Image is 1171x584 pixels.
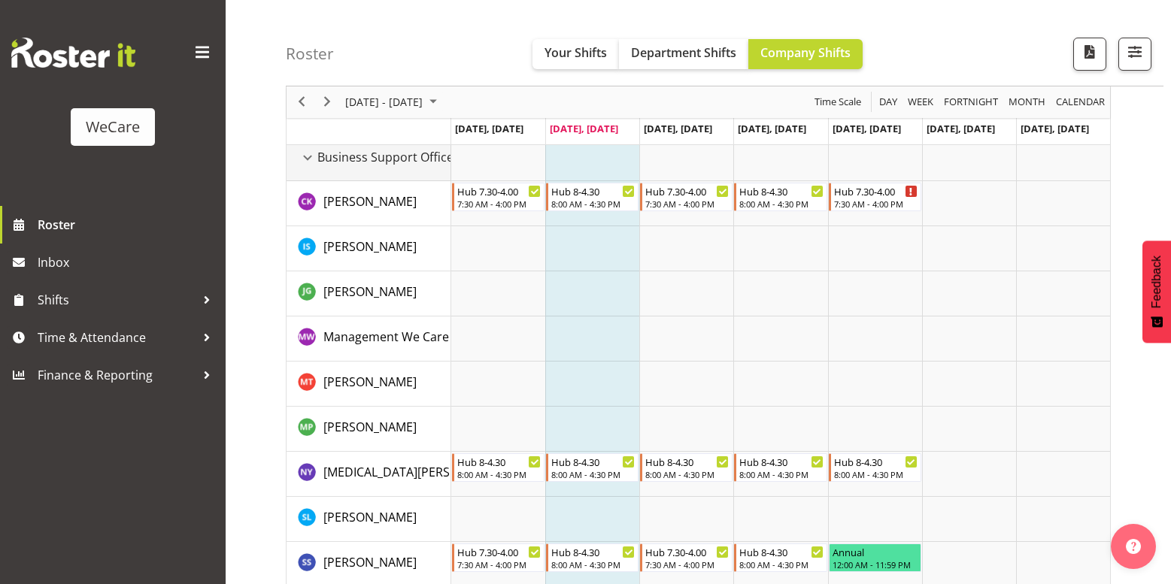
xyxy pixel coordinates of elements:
span: Day [878,93,899,112]
button: Next [317,93,338,112]
span: [DATE] - [DATE] [344,93,424,112]
img: Rosterit website logo [11,38,135,68]
div: Savita Savita"s event - Hub 8-4.30 Begin From Thursday, October 9, 2025 at 8:00:00 AM GMT+13:00 E... [734,543,827,572]
button: Month [1054,93,1108,112]
div: 8:00 AM - 4:30 PM [739,558,823,570]
div: Chloe Kim"s event - Hub 7.30-4.00 Begin From Monday, October 6, 2025 at 7:30:00 AM GMT+13:00 Ends... [452,183,545,211]
div: Hub 8-4.30 [457,454,541,469]
div: Hub 8-4.30 [551,454,635,469]
div: 8:00 AM - 4:30 PM [834,468,918,480]
div: next period [314,86,340,118]
div: 7:30 AM - 4:00 PM [645,558,729,570]
td: Chloe Kim resource [287,181,451,226]
div: Savita Savita"s event - Hub 8-4.30 Begin From Tuesday, October 7, 2025 at 8:00:00 AM GMT+13:00 En... [546,543,639,572]
div: Hub 8-4.30 [551,183,635,198]
span: [PERSON_NAME] [323,419,417,435]
span: [DATE], [DATE] [738,122,806,135]
div: Chloe Kim"s event - Hub 8-4.30 Begin From Thursday, October 9, 2025 at 8:00:00 AM GMT+13:00 Ends ... [734,183,827,211]
td: Sarah Lamont resource [287,497,451,542]
span: [PERSON_NAME] [323,509,417,525]
span: Roster [38,213,218,236]
span: Inbox [38,251,218,274]
div: Hub 7.30-4.00 [457,183,541,198]
div: Nikita Yates"s event - Hub 8-4.30 Begin From Wednesday, October 8, 2025 at 8:00:00 AM GMT+13:00 E... [640,453,733,482]
a: [PERSON_NAME] [323,192,417,210]
div: Hub 8-4.30 [834,454,918,469]
span: [PERSON_NAME] [323,283,417,300]
div: 12:00 AM - 11:59 PM [833,558,918,570]
div: Hub 7.30-4.00 [834,183,918,198]
div: 7:30 AM - 4:00 PM [834,198,918,210]
span: Shifts [38,289,196,311]
span: Time & Attendance [38,326,196,349]
button: Timeline Day [877,93,900,112]
div: Savita Savita"s event - Hub 7.30-4.00 Begin From Wednesday, October 8, 2025 at 7:30:00 AM GMT+13:... [640,543,733,572]
td: Janine Grundler resource [287,271,451,316]
td: Michelle Thomas resource [287,362,451,407]
div: 8:00 AM - 4:30 PM [739,468,823,480]
button: October 2025 [343,93,444,112]
div: Hub 7.30-4.00 [645,544,729,559]
span: [DATE], [DATE] [455,122,523,135]
div: Nikita Yates"s event - Hub 8-4.30 Begin From Thursday, October 9, 2025 at 8:00:00 AM GMT+13:00 En... [734,453,827,482]
div: 7:30 AM - 4:00 PM [645,198,729,210]
span: [DATE], [DATE] [550,122,618,135]
div: 7:30 AM - 4:00 PM [457,558,541,570]
a: [PERSON_NAME] [323,373,417,391]
span: Management We Care [323,328,449,345]
span: [DATE], [DATE] [833,122,901,135]
button: Filter Shifts [1118,38,1151,71]
span: Feedback [1150,256,1163,308]
a: [MEDICAL_DATA][PERSON_NAME] [323,463,511,481]
span: Fortnight [942,93,1000,112]
img: help-xxl-2.png [1126,539,1141,554]
td: Business Support Office resource [287,136,451,181]
button: Previous [292,93,312,112]
span: Company Shifts [760,44,851,61]
span: Month [1007,93,1047,112]
div: Chloe Kim"s event - Hub 8-4.30 Begin From Tuesday, October 7, 2025 at 8:00:00 AM GMT+13:00 Ends A... [546,183,639,211]
a: Management We Care [323,328,449,346]
button: Timeline Week [906,93,936,112]
a: [PERSON_NAME] [323,508,417,526]
span: calendar [1054,93,1106,112]
span: Department Shifts [631,44,736,61]
button: Company Shifts [748,39,863,69]
div: Hub 8-4.30 [551,544,635,559]
span: Business Support Office [317,148,454,166]
div: 8:00 AM - 4:30 PM [457,468,541,480]
span: Your Shifts [545,44,607,61]
div: Hub 8-4.30 [739,183,823,198]
button: Download a PDF of the roster according to the set date range. [1073,38,1106,71]
div: Savita Savita"s event - Hub 7.30-4.00 Begin From Monday, October 6, 2025 at 7:30:00 AM GMT+13:00 ... [452,543,545,572]
div: Hub 7.30-4.00 [457,544,541,559]
span: [DATE], [DATE] [1021,122,1089,135]
div: 7:30 AM - 4:00 PM [457,198,541,210]
span: Finance & Reporting [38,364,196,386]
button: Time Scale [812,93,864,112]
div: October 06 - 12, 2025 [340,86,446,118]
div: 8:00 AM - 4:30 PM [551,468,635,480]
div: Hub 8-4.30 [645,454,729,469]
a: [PERSON_NAME] [323,418,417,436]
td: Isabel Simcox resource [287,226,451,271]
div: Chloe Kim"s event - Hub 7.30-4.00 Begin From Wednesday, October 8, 2025 at 7:30:00 AM GMT+13:00 E... [640,183,733,211]
td: Nikita Yates resource [287,452,451,497]
a: [PERSON_NAME] [323,553,417,571]
div: 8:00 AM - 4:30 PM [645,468,729,480]
div: Hub 7.30-4.00 [645,183,729,198]
button: Fortnight [942,93,1001,112]
div: 8:00 AM - 4:30 PM [551,198,635,210]
span: [MEDICAL_DATA][PERSON_NAME] [323,464,511,480]
div: Hub 8-4.30 [739,544,823,559]
div: Hub 8-4.30 [739,454,823,469]
a: [PERSON_NAME] [323,283,417,301]
div: Nikita Yates"s event - Hub 8-4.30 Begin From Monday, October 6, 2025 at 8:00:00 AM GMT+13:00 Ends... [452,453,545,482]
span: [PERSON_NAME] [323,554,417,570]
td: Management We Care resource [287,316,451,362]
button: Timeline Month [1006,93,1048,112]
span: [DATE], [DATE] [644,122,712,135]
a: [PERSON_NAME] [323,238,417,256]
div: WeCare [86,116,140,138]
div: Annual [833,544,918,559]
